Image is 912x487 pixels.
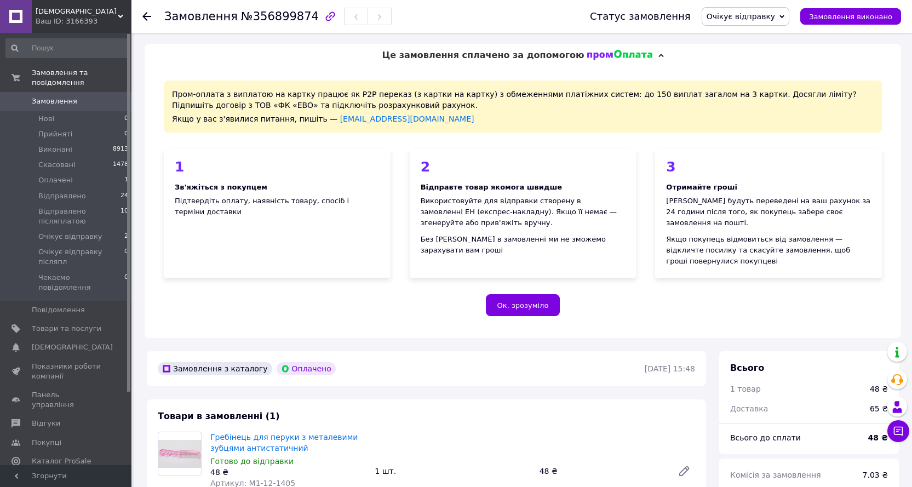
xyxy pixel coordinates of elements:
span: Готово до відправки [210,457,294,466]
div: Використовуйте для відправки створену в замовленні ЕН (експрес-накладну). Якщо її немає — згенеру... [421,196,626,228]
button: Чат з покупцем [887,420,909,442]
span: Повідомлення [32,305,85,315]
span: Скасовані [38,160,76,170]
span: Комісія за замовлення [730,471,821,479]
b: Зв'яжіться з покупцем [175,183,267,191]
div: Без [PERSON_NAME] в замовленні ми не зможемо зарахувати вам гроші [421,234,626,256]
span: Очікує відправку [38,232,102,242]
span: 0 [124,114,128,124]
b: Відправте товар якомога швидше [421,183,562,191]
div: Повернутися назад [142,11,151,22]
span: 10 [121,207,128,226]
a: [EMAIL_ADDRESS][DOMAIN_NAME] [340,114,474,123]
span: Нові [38,114,54,124]
div: Якщо покупець відмовиться від замовлення — відкличте посилку та скасуйте замовлення, щоб гроші по... [666,234,871,267]
button: Ок, зрозуміло [486,294,560,316]
div: 2 [421,160,626,174]
a: Гребінець для перуки з металевими зубцями антистатичний [210,433,358,452]
span: 1 товар [730,385,761,393]
span: Замовлення та повідомлення [32,68,131,88]
a: Редагувати [673,460,695,482]
div: 1 [175,160,380,174]
div: 48 ₴ [535,463,669,479]
span: 7.03 ₴ [863,471,888,479]
span: Всього до сплати [730,433,801,442]
span: Покупці [32,438,61,448]
span: Замовлення виконано [809,13,892,21]
b: 48 ₴ [868,433,888,442]
span: 1478 [113,160,128,170]
img: evopay logo [587,50,653,61]
div: Статус замовлення [590,11,691,22]
span: 2 [124,232,128,242]
span: 0 [124,247,128,267]
span: EShara [36,7,118,16]
span: 24 [121,191,128,201]
b: Отримайте гроші [666,183,737,191]
time: [DATE] 15:48 [645,364,695,373]
img: Гребінець для перуки з металевими зубцями антистатичний [158,440,201,468]
div: Ваш ID: 3166393 [36,16,131,26]
span: 8913 [113,145,128,154]
span: Товари в замовленні (1) [158,411,280,421]
span: Панель управління [32,390,101,410]
div: [PERSON_NAME] будуть переведені на ваш рахунок за 24 години після того, як покупець забере своє з... [666,196,871,228]
span: Показники роботи компанії [32,362,101,381]
div: Пром-оплата з виплатою на картку працює як P2P переказ (з картки на картку) з обмеженнями платіжн... [164,81,882,133]
span: Каталог ProSale [32,456,91,466]
span: Чекаємо повідомлення [38,273,124,293]
span: Всього [730,363,764,373]
div: Замовлення з каталогу [158,362,272,375]
div: Якщо у вас з'явилися питання, пишіть — [172,113,874,124]
span: Замовлення [32,96,77,106]
span: Замовлення [164,10,238,23]
span: Відправлено [38,191,86,201]
span: Товари та послуги [32,324,101,334]
div: 65 ₴ [863,397,894,421]
span: Відгуки [32,419,60,428]
span: Відправлено післяплатою [38,207,121,226]
span: Очікує відправку [707,12,776,21]
input: Пошук [5,38,129,58]
div: 1 шт. [370,463,535,479]
div: Підтвердіть оплату, наявність товару, спосіб і терміни доставки [175,196,380,217]
span: Ок, зрозуміло [497,301,549,310]
span: Виконані [38,145,72,154]
span: Очікує відправку післяпл [38,247,124,267]
span: Прийняті [38,129,72,139]
button: Замовлення виконано [800,8,901,25]
div: 3 [666,160,871,174]
span: Доставка [730,404,768,413]
div: 48 ₴ [210,467,366,478]
div: 48 ₴ [870,383,888,394]
span: [DEMOGRAPHIC_DATA] [32,342,113,352]
div: Оплачено [277,362,336,375]
span: №356899874 [241,10,319,23]
span: Оплачені [38,175,73,185]
span: Це замовлення сплачено за допомогою [382,50,584,60]
span: 0 [124,129,128,139]
span: 0 [124,273,128,293]
span: 1 [124,175,128,185]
